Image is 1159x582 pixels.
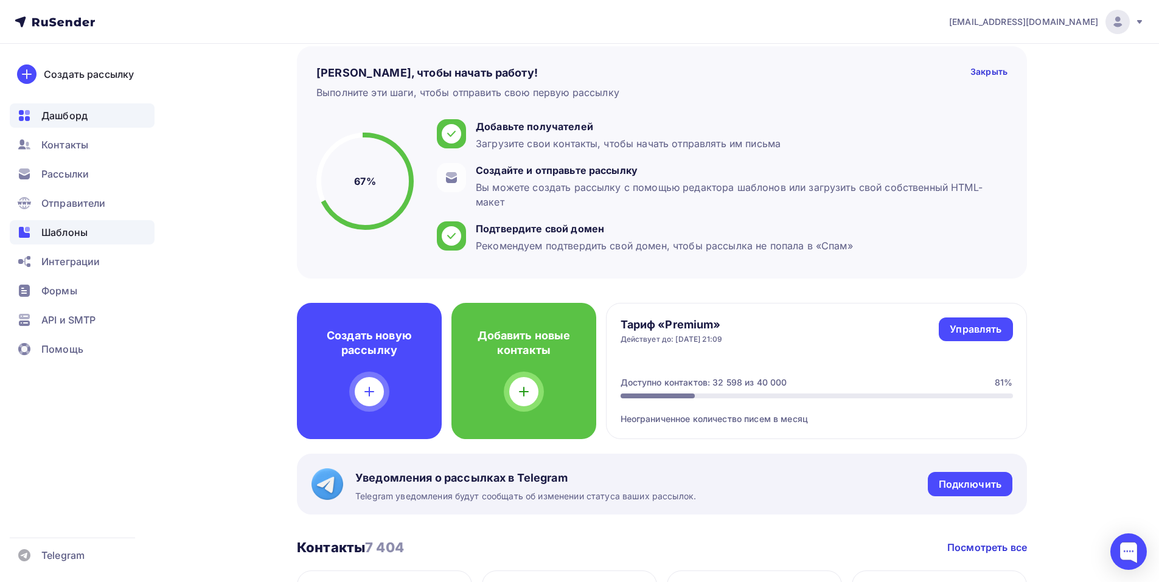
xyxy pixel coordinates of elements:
div: Создайте и отправьте рассылку [476,163,1001,178]
div: Добавьте получателей [476,119,781,134]
a: Формы [10,279,155,303]
span: Уведомления о рассылках в Telegram [355,471,696,485]
a: Рассылки [10,162,155,186]
a: Дашборд [10,103,155,128]
span: Дашборд [41,108,88,123]
span: Помощь [41,342,83,356]
span: API и SMTP [41,313,96,327]
span: [EMAIL_ADDRESS][DOMAIN_NAME] [949,16,1098,28]
a: [EMAIL_ADDRESS][DOMAIN_NAME] [949,10,1144,34]
span: Формы [41,283,77,298]
span: Отправители [41,196,106,210]
span: Telegram [41,548,85,563]
a: Управлять [939,317,1012,341]
div: Загрузите свои контакты, чтобы начать отправлять им письма [476,136,781,151]
span: Telegram уведомления будут сообщать об изменении статуса ваших рассылок. [355,490,696,502]
span: Интеграции [41,254,100,269]
div: Закрыть [970,66,1008,80]
div: Действует до: [DATE] 21:09 [621,334,723,344]
h5: 67% [354,174,375,189]
a: Отправители [10,191,155,215]
div: Выполните эти шаги, чтобы отправить свою первую рассылку [316,85,619,100]
span: Контакты [41,137,88,152]
h3: Контакты [297,539,404,556]
a: Шаблоны [10,220,155,244]
a: Посмотреть все [947,540,1027,555]
h4: Создать новую рассылку [316,328,422,358]
span: Рассылки [41,167,89,181]
div: Вы можете создать рассылку с помощью редактора шаблонов или загрузить свой собственный HTML-макет [476,180,1001,209]
div: Неограниченное количество писем в месяц [621,398,1013,425]
div: Управлять [950,322,1001,336]
span: Шаблоны [41,225,88,240]
div: Доступно контактов: 32 598 из 40 000 [621,376,787,389]
div: Создать рассылку [44,67,134,81]
h4: Тариф «Premium» [621,317,723,332]
div: 81% [995,376,1012,389]
span: 7 404 [365,539,404,555]
h4: Добавить новые контакты [471,328,577,358]
div: Подключить [939,477,1001,491]
h4: [PERSON_NAME], чтобы начать работу! [316,66,538,80]
a: Контакты [10,133,155,157]
div: Рекомендуем подтвердить свой домен, чтобы рассылка не попала в «Спам» [476,238,853,253]
div: Подтвердите свой домен [476,221,853,236]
